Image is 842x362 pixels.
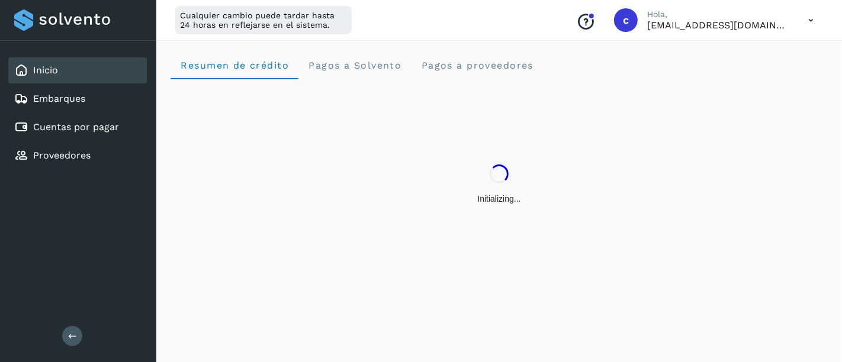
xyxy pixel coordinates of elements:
p: Hola, [647,9,789,20]
a: Proveedores [33,150,91,161]
a: Embarques [33,93,85,104]
div: Cualquier cambio puede tardar hasta 24 horas en reflejarse en el sistema. [175,6,352,34]
span: Pagos a proveedores [420,60,534,71]
a: Cuentas por pagar [33,121,119,132]
div: Cuentas por pagar [8,114,147,140]
span: Resumen de crédito [180,60,289,71]
div: Inicio [8,57,147,83]
div: Embarques [8,86,147,112]
span: Pagos a Solvento [308,60,401,71]
a: Inicio [33,64,58,76]
div: Proveedores [8,143,147,169]
p: cxp1@53cargo.com [647,20,789,31]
